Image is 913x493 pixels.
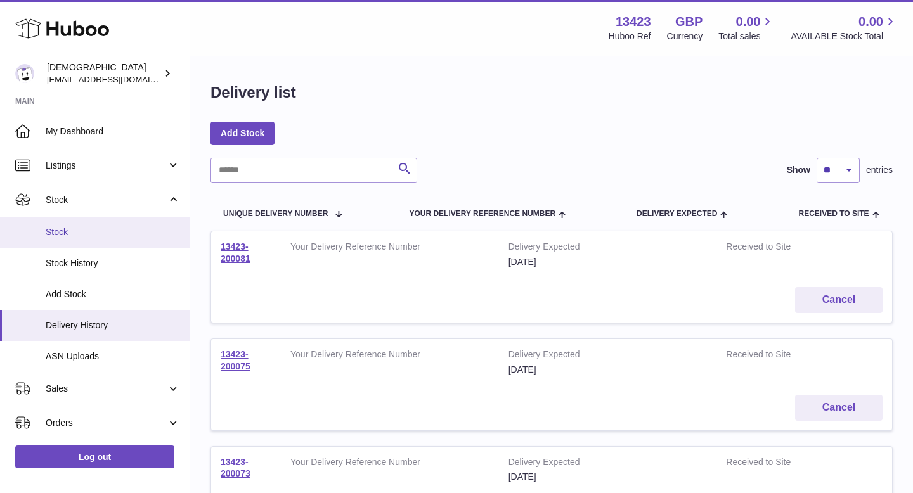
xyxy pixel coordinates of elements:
[46,319,180,331] span: Delivery History
[798,210,869,218] span: Received to Site
[858,13,883,30] span: 0.00
[15,64,34,83] img: olgazyuz@outlook.com
[210,82,296,103] h1: Delivery list
[508,349,708,364] strong: Delivery Expected
[290,241,489,256] strong: Your Delivery Reference Number
[667,30,703,42] div: Currency
[508,471,708,483] div: [DATE]
[409,210,555,218] span: Your Delivery Reference Number
[795,395,883,421] button: Cancel
[221,457,250,479] a: 13423-200073
[46,350,180,362] span: ASN Uploads
[718,30,775,42] span: Total sales
[718,13,775,42] a: 0.00 Total sales
[866,164,893,176] span: entries
[726,456,829,471] strong: Received to Site
[47,74,186,84] span: [EMAIL_ADDRESS][DOMAIN_NAME]
[46,226,180,238] span: Stock
[787,164,810,176] label: Show
[637,210,717,218] span: Delivery Expected
[508,456,708,471] strong: Delivery Expected
[726,349,829,364] strong: Received to Site
[46,383,167,395] span: Sales
[223,210,328,218] span: Unique Delivery Number
[221,349,250,371] a: 13423-200075
[508,364,708,376] div: [DATE]
[791,30,898,42] span: AVAILABLE Stock Total
[46,125,180,138] span: My Dashboard
[508,256,708,268] div: [DATE]
[46,288,180,300] span: Add Stock
[616,13,651,30] strong: 13423
[290,456,489,471] strong: Your Delivery Reference Number
[726,241,829,256] strong: Received to Site
[736,13,761,30] span: 0.00
[791,13,898,42] a: 0.00 AVAILABLE Stock Total
[210,122,275,144] a: Add Stock
[46,417,167,429] span: Orders
[609,30,651,42] div: Huboo Ref
[15,445,174,468] a: Log out
[46,194,167,206] span: Stock
[675,13,703,30] strong: GBP
[290,349,489,364] strong: Your Delivery Reference Number
[795,287,883,313] button: Cancel
[46,257,180,269] span: Stock History
[508,241,708,256] strong: Delivery Expected
[46,160,167,172] span: Listings
[47,61,161,86] div: [DEMOGRAPHIC_DATA]
[221,241,250,264] a: 13423-200081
